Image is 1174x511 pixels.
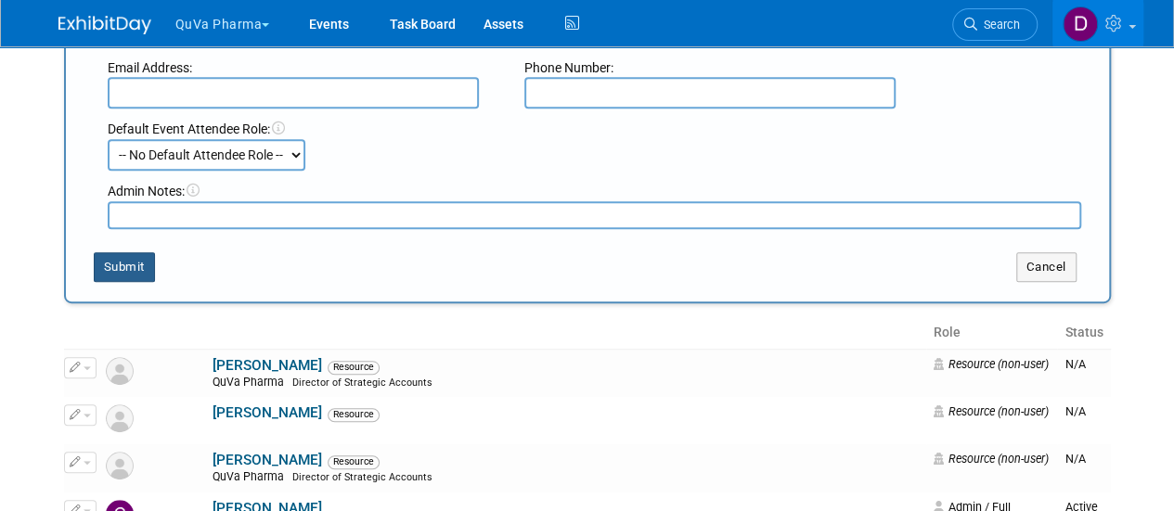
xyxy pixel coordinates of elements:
button: Submit [94,252,155,282]
div: Default Event Attendee Role: [108,120,1081,138]
a: [PERSON_NAME] [213,452,322,468]
div: Phone Number: [524,58,914,77]
span: N/A [1064,357,1085,371]
a: [PERSON_NAME] [213,404,322,421]
span: Resource [328,455,380,468]
span: N/A [1064,452,1085,466]
a: Search [952,8,1038,41]
th: Status [1057,317,1110,349]
a: [PERSON_NAME] [213,357,322,374]
img: Resource [106,404,134,432]
th: Role [926,317,1058,349]
span: Director of Strategic Accounts [292,377,432,389]
span: Search [977,18,1020,32]
span: Resource (non-user) [934,357,1049,371]
span: QuVa Pharma [213,376,290,389]
button: Cancel [1016,252,1077,282]
img: Danielle Mitchell [1063,6,1098,42]
span: Resource (non-user) [934,452,1049,466]
span: Director of Strategic Accounts [292,471,432,483]
img: Resource [106,452,134,479]
div: Admin Notes: [108,182,1081,200]
span: Resource [328,408,380,421]
img: Resource [106,357,134,385]
div: Email Address: [108,58,497,77]
span: QuVa Pharma [213,470,290,483]
img: ExhibitDay [58,16,151,34]
span: Resource [328,361,380,374]
span: Resource (non-user) [934,404,1049,418]
span: N/A [1064,404,1085,418]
